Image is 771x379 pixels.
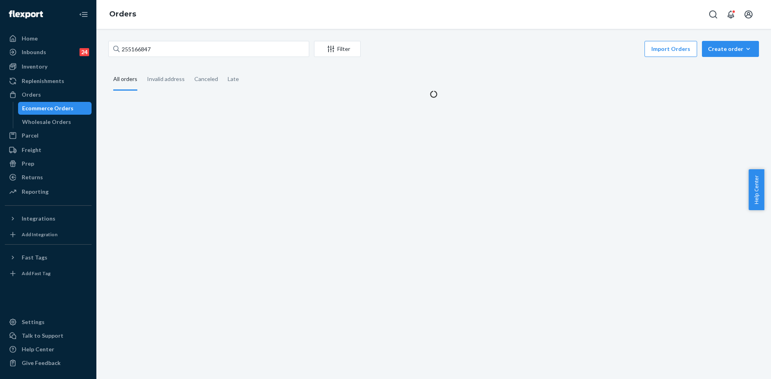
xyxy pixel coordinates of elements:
[5,228,92,241] a: Add Integration
[75,6,92,22] button: Close Navigation
[702,41,759,57] button: Create order
[108,41,309,57] input: Search orders
[80,48,89,56] div: 24
[708,45,753,53] div: Create order
[5,32,92,45] a: Home
[5,267,92,280] a: Add Fast Tag
[5,357,92,369] button: Give Feedback
[22,160,34,168] div: Prep
[5,185,92,198] a: Reporting
[705,6,721,22] button: Open Search Box
[22,188,49,196] div: Reporting
[22,48,46,56] div: Inbounds
[22,359,61,367] div: Give Feedback
[22,146,41,154] div: Freight
[5,171,92,184] a: Returns
[194,69,218,89] div: Canceled
[18,116,92,128] a: Wholesale Orders
[22,345,54,353] div: Help Center
[5,316,92,328] a: Settings
[645,41,697,57] button: Import Orders
[22,318,45,326] div: Settings
[5,88,92,101] a: Orders
[22,231,57,238] div: Add Integration
[147,69,185,89] div: Invalid address
[5,251,92,264] button: Fast Tags
[314,41,361,57] button: Filter
[720,355,763,375] iframe: Opens a widget where you can chat to one of our agents
[22,253,47,261] div: Fast Tags
[113,69,137,91] div: All orders
[109,10,136,18] a: Orders
[22,104,73,112] div: Ecommerce Orders
[314,45,360,53] div: Filter
[5,144,92,156] a: Freight
[22,173,43,181] div: Returns
[5,46,92,59] a: Inbounds24
[5,60,92,73] a: Inventory
[22,132,39,140] div: Parcel
[5,212,92,225] button: Integrations
[22,63,47,71] div: Inventory
[22,118,71,126] div: Wholesale Orders
[18,102,92,115] a: Ecommerce Orders
[22,34,38,43] div: Home
[5,129,92,142] a: Parcel
[5,157,92,170] a: Prep
[5,343,92,356] a: Help Center
[103,3,143,26] ol: breadcrumbs
[22,77,64,85] div: Replenishments
[22,215,55,223] div: Integrations
[228,69,239,89] div: Late
[22,332,63,340] div: Talk to Support
[22,270,51,277] div: Add Fast Tag
[5,329,92,342] button: Talk to Support
[740,6,757,22] button: Open account menu
[749,169,764,210] button: Help Center
[9,10,43,18] img: Flexport logo
[5,75,92,87] a: Replenishments
[22,91,41,99] div: Orders
[723,6,739,22] button: Open notifications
